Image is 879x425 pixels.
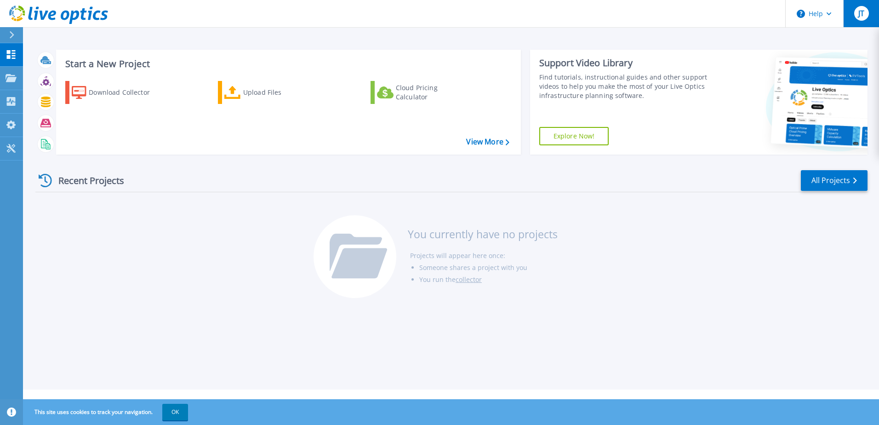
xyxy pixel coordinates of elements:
h3: You currently have no projects [408,229,558,239]
div: Cloud Pricing Calculator [396,83,469,102]
div: Support Video Library [539,57,711,69]
h3: Start a New Project [65,59,509,69]
li: You run the [419,274,558,286]
a: Download Collector [65,81,168,104]
li: Someone shares a project with you [419,262,558,274]
button: OK [162,404,188,420]
div: Upload Files [243,83,317,102]
div: Find tutorials, instructional guides and other support videos to help you make the most of your L... [539,73,711,100]
span: JT [858,10,864,17]
a: View More [466,138,509,146]
li: Projects will appear here once: [410,250,558,262]
a: Explore Now! [539,127,609,145]
a: Upload Files [218,81,320,104]
a: All Projects [801,170,868,191]
a: collector [456,275,482,284]
div: Download Collector [89,83,162,102]
div: Recent Projects [35,169,137,192]
a: Cloud Pricing Calculator [371,81,473,104]
span: This site uses cookies to track your navigation. [25,404,188,420]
